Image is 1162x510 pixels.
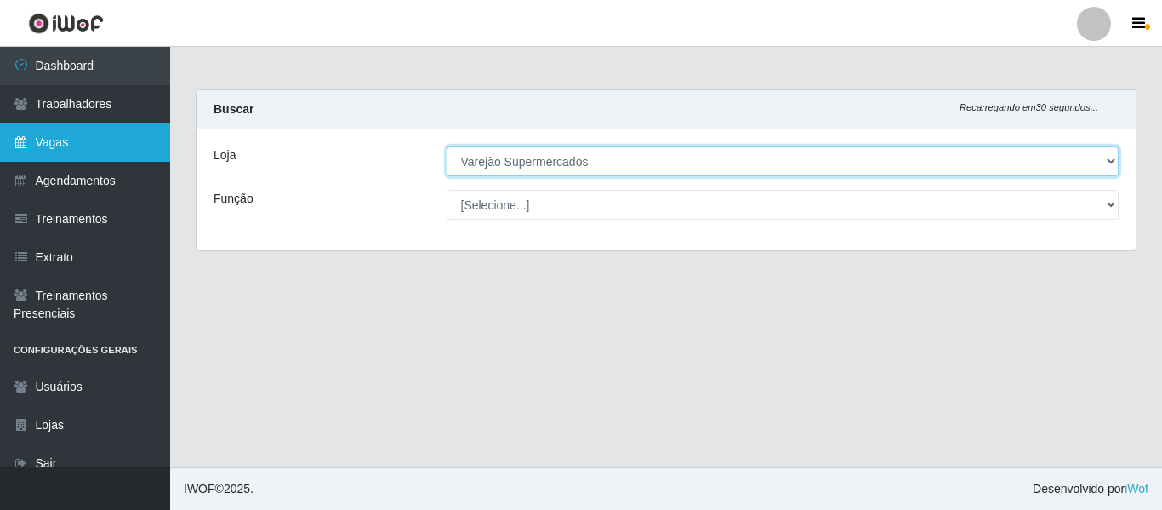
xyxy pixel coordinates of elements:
[214,102,253,116] strong: Buscar
[214,190,253,208] label: Função
[1033,480,1148,498] span: Desenvolvido por
[960,102,1098,112] i: Recarregando em 30 segundos...
[214,146,236,164] label: Loja
[28,13,104,34] img: CoreUI Logo
[184,482,215,496] span: IWOF
[1125,482,1148,496] a: iWof
[184,480,253,498] span: © 2025 .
